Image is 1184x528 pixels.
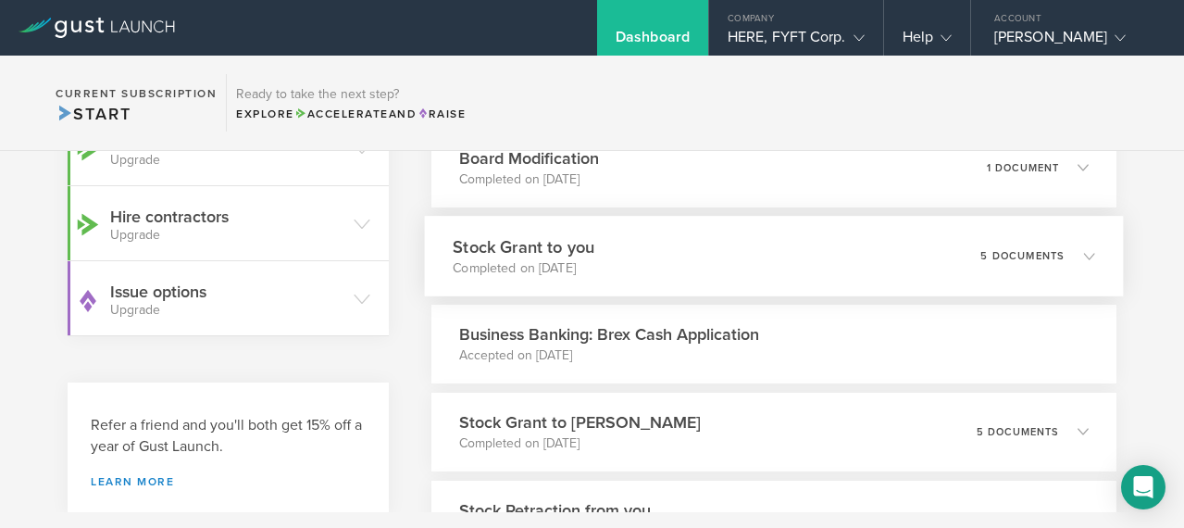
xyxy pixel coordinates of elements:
[110,229,344,242] small: Upgrade
[110,280,344,317] h3: Issue options
[294,107,389,120] span: Accelerate
[56,104,131,124] span: Start
[226,74,475,132] div: Ready to take the next step?ExploreAccelerateandRaise
[236,88,466,101] h3: Ready to take the next step?
[453,258,594,277] p: Completed on [DATE]
[459,410,701,434] h3: Stock Grant to [PERSON_NAME]
[616,28,690,56] div: Dashboard
[1121,465,1165,509] div: Open Intercom Messenger
[728,28,865,56] div: HERE, FYFT Corp.
[453,234,594,259] h3: Stock Grant to you
[417,107,466,120] span: Raise
[91,415,366,458] h3: Refer a friend and you'll both get 15% off a year of Gust Launch.
[294,107,418,120] span: and
[110,205,344,242] h3: Hire contractors
[994,28,1152,56] div: [PERSON_NAME]
[236,106,466,122] div: Explore
[459,322,759,346] h3: Business Banking: Brex Cash Application
[977,427,1059,437] p: 5 documents
[459,498,651,522] h3: Stock Retraction from you
[459,146,599,170] h3: Board Modification
[110,154,344,167] small: Upgrade
[110,130,344,167] h3: Bring on a startup advisor
[110,304,344,317] small: Upgrade
[459,346,759,365] p: Accepted on [DATE]
[903,28,952,56] div: Help
[987,163,1059,173] p: 1 document
[459,434,701,453] p: Completed on [DATE]
[980,250,1065,260] p: 5 documents
[56,88,217,99] h2: Current Subscription
[91,476,366,487] a: Learn more
[459,170,599,189] p: Completed on [DATE]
